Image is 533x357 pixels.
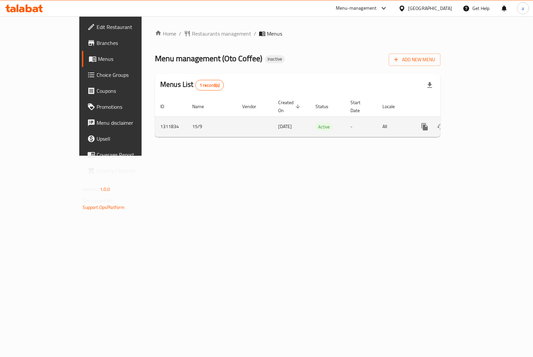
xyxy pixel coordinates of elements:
a: Menu disclaimer [82,115,168,131]
span: a [522,5,524,12]
a: Edit Restaurant [82,19,168,35]
span: Menu management ( Oto Coffee ) [155,51,262,66]
span: Name [192,102,213,110]
span: Choice Groups [97,71,163,79]
span: Edit Restaurant [97,23,163,31]
td: 1311834 [155,116,187,137]
td: 15/9 [187,116,237,137]
span: Upsell [97,135,163,143]
a: Grocery Checklist [82,163,168,179]
span: [DATE] [278,122,292,131]
span: Locale [382,102,403,110]
span: Version: [83,185,99,194]
div: Menu-management [336,4,377,12]
a: Coupons [82,83,168,99]
button: Add New Menu [389,54,440,66]
span: Menu disclaimer [97,119,163,127]
span: Promotions [97,103,163,111]
span: Coverage Report [97,151,163,159]
span: Coupons [97,87,163,95]
span: Branches [97,39,163,47]
a: Menus [82,51,168,67]
span: 1.0.0 [100,185,110,194]
span: Active [315,123,332,131]
span: Get support on: [83,196,113,205]
div: Export file [422,77,438,93]
h2: Menus List [160,80,224,90]
table: enhanced table [155,96,486,137]
li: / [254,30,256,38]
a: Support.OpsPlatform [83,203,125,212]
span: Menus [98,55,163,63]
a: Restaurants management [184,30,251,38]
nav: breadcrumb [155,30,440,38]
a: Choice Groups [82,67,168,83]
th: Actions [411,96,486,117]
div: [GEOGRAPHIC_DATA] [408,5,452,12]
span: Menus [267,30,282,38]
button: Change Status [433,119,449,135]
span: ID [160,102,173,110]
span: Inactive [265,56,285,62]
span: Status [315,102,337,110]
div: Inactive [265,55,285,63]
li: / [179,30,181,38]
td: - [345,116,377,137]
span: 1 record(s) [196,82,224,89]
a: Promotions [82,99,168,115]
a: Branches [82,35,168,51]
span: Start Date [350,98,369,114]
td: All [377,116,411,137]
span: Grocery Checklist [97,167,163,175]
span: Restaurants management [192,30,251,38]
span: Add New Menu [394,56,435,64]
span: Vendor [242,102,265,110]
a: Coverage Report [82,147,168,163]
div: Total records count [195,80,224,90]
a: Upsell [82,131,168,147]
span: Created On [278,98,302,114]
button: more [417,119,433,135]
